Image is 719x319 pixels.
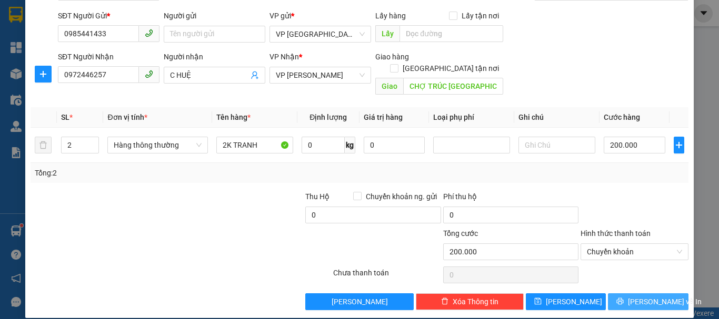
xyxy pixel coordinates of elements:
[453,296,498,307] span: Xóa Thông tin
[375,12,406,20] span: Lấy hàng
[674,137,684,153] button: plus
[145,29,153,37] span: phone
[375,53,409,61] span: Giao hàng
[98,39,440,52] li: Hotline: 1900252555
[35,70,51,78] span: plus
[98,26,440,39] li: Cổ Đạm, xã [GEOGRAPHIC_DATA], [GEOGRAPHIC_DATA]
[587,244,682,260] span: Chuyển khoản
[403,78,503,95] input: Dọc đường
[164,51,265,63] div: Người nhận
[608,293,688,310] button: printer[PERSON_NAME] và In
[429,107,514,128] th: Loại phụ phí
[364,137,425,153] input: 0
[534,297,542,306] span: save
[604,113,640,121] span: Cước hàng
[269,53,299,61] span: VP Nhận
[309,113,347,121] span: Định lượng
[443,229,478,238] span: Tổng cước
[13,13,66,66] img: logo.jpg
[581,229,651,238] label: Hình thức thanh toán
[269,10,371,22] div: VP gửi
[362,191,441,202] span: Chuyển khoản ng. gửi
[400,25,503,42] input: Dọc đường
[58,10,159,22] div: SĐT Người Gửi
[164,10,265,22] div: Người gửi
[443,191,578,207] div: Phí thu hộ
[332,296,388,307] span: [PERSON_NAME]
[276,26,365,42] span: VP Bình Lộc
[416,293,524,310] button: deleteXóa Thông tin
[398,63,503,74] span: [GEOGRAPHIC_DATA] tận nơi
[305,293,413,310] button: [PERSON_NAME]
[114,137,201,153] span: Hàng thông thường
[35,167,278,179] div: Tổng: 2
[441,297,448,306] span: delete
[35,137,52,153] button: delete
[145,70,153,78] span: phone
[457,10,503,22] span: Lấy tận nơi
[305,192,329,201] span: Thu Hộ
[58,51,159,63] div: SĐT Người Nhận
[332,267,442,285] div: Chưa thanh toán
[61,113,69,121] span: SL
[674,141,684,149] span: plus
[375,25,400,42] span: Lấy
[345,137,355,153] span: kg
[276,67,365,83] span: VP Hoàng Liệt
[216,113,251,121] span: Tên hàng
[518,137,595,153] input: Ghi Chú
[375,78,403,95] span: Giao
[13,76,157,111] b: GỬI : VP [GEOGRAPHIC_DATA]
[514,107,600,128] th: Ghi chú
[35,66,52,83] button: plus
[251,71,259,79] span: user-add
[107,113,147,121] span: Đơn vị tính
[628,296,702,307] span: [PERSON_NAME] và In
[546,296,602,307] span: [PERSON_NAME]
[616,297,624,306] span: printer
[216,137,293,153] input: VD: Bàn, Ghế
[364,113,403,121] span: Giá trị hàng
[526,293,606,310] button: save[PERSON_NAME]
